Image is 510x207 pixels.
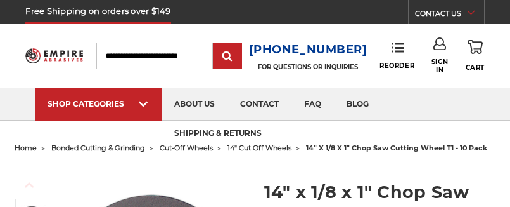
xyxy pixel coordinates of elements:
span: Reorder [379,62,414,70]
span: Cart [466,63,485,72]
input: Submit [215,44,240,69]
a: cut-off wheels [160,144,213,152]
a: CONTACT US [415,6,484,24]
a: about us [162,88,227,121]
a: shipping & returns [162,118,274,150]
a: contact [227,88,291,121]
a: home [15,144,37,152]
img: Empire Abrasives [25,44,82,67]
span: 14" x 1/8 x 1" chop saw cutting wheel t1 - 10 pack [306,144,487,152]
a: faq [291,88,334,121]
span: Sign In [431,58,449,74]
a: bonded cutting & grinding [51,144,145,152]
a: [PHONE_NUMBER] [249,41,367,59]
p: FOR QUESTIONS OR INQUIRIES [249,63,367,71]
button: Previous [14,171,44,199]
div: SHOP CATEGORIES [48,99,149,109]
a: blog [334,88,381,121]
a: Reorder [379,42,414,69]
a: Cart [466,37,485,74]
